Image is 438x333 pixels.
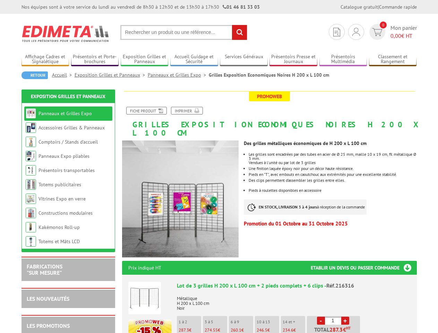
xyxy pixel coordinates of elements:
li: Une finition laquée époxy noir pour un décor haute résistance. [249,166,416,171]
a: Retour [22,71,48,79]
img: devis rapide [333,28,340,36]
a: Constructions modulaires [38,210,93,216]
a: Présentoirs et Porte-brochures [71,54,119,65]
a: Présentoirs Presse et Journaux [269,54,317,65]
span: 234.6 [283,327,293,333]
input: Rechercher un produit ou une référence... [120,25,247,40]
a: Services Généraux [220,54,268,65]
a: Accessoires Grilles & Panneaux [38,125,105,131]
a: Présentoirs Multimédia [319,54,367,65]
a: Imprimer [171,107,203,114]
a: devis rapide 0 Mon panier 0,00€ HT [368,24,417,40]
img: Lot de 3 grilles H 200 x L 100 cm + 2 pieds complets + 6 clips [128,282,161,314]
a: Affichage Cadres et Signalétique [22,54,69,65]
li: Pieds à roulettes disponibles en accessoire [249,188,416,193]
li: Grilles Exposition Economiques Noires H 200 x L 100 cm [209,71,329,78]
img: Présentoirs transportables [26,165,36,176]
h3: Etablir un devis ou passer commande [311,261,417,275]
img: Kakémonos Roll-up [26,222,36,232]
p: Vendues à l'unité ou par lot de 3 grilles [249,161,416,165]
a: Catalogue gratuit [341,4,378,10]
p: € [179,328,201,333]
img: grilles_exposition_economiques_216316_216306_216016_216116.jpg [122,140,239,257]
a: + [341,317,349,325]
p: Des clips permettent d’assembler les grilles entre elles. [249,178,416,182]
img: devis rapide [372,28,382,36]
a: Totems et Mâts LCD [38,238,80,245]
p: à réception de la commande [244,199,367,215]
p: Métallique H 200 x L 100 cm Noir [177,291,411,311]
div: | [341,3,417,10]
div: Nos équipes sont à votre service du lundi au vendredi de 8h30 à 12h30 et de 13h30 à 17h30 [22,3,260,10]
span: Réf.216316 [326,282,354,289]
img: Constructions modulaires [26,208,36,218]
a: Exposition Grilles et Panneaux [121,54,169,65]
a: LES PROMOTIONS [27,322,70,329]
p: 1 à 2 [179,319,201,324]
p: 10 à 13 [257,319,279,324]
a: Exposition Grilles et Panneaux [75,72,148,78]
span: € [343,327,346,332]
a: Accueil [52,72,75,78]
img: Edimeta [22,21,110,46]
a: Panneaux et Grilles Expo [38,110,92,117]
li: Pieds en "T", avec embouts en caoutchouc aux extrémités pour une excellente stabilité. [249,172,416,177]
a: FABRICATIONS"Sur Mesure" [27,263,62,276]
strong: 01 46 81 33 03 [223,4,260,10]
a: Kakémonos Roll-up [38,224,80,230]
a: Présentoirs transportables [38,167,95,173]
p: € [257,328,279,333]
a: Accueil Guidage et Sécurité [170,54,218,65]
p: Prix indiqué HT [128,261,161,275]
p: Promotion du 01 Octobre au 31 Octobre 2025 [244,222,416,226]
p: € [205,328,227,333]
sup: HT [346,326,351,331]
a: Vitrines Expo en verre [38,196,86,202]
a: Panneaux Expo pliables [38,153,89,159]
span: 0 [380,22,387,28]
span: 274.55 [205,327,218,333]
img: Totems publicitaires [26,179,36,190]
span: 246.5 [257,327,267,333]
img: Vitrines Expo en verre [26,194,36,204]
a: Fiche produit [126,107,167,114]
span: € HT [390,32,417,40]
img: Panneaux et Grilles Expo [26,108,36,119]
img: Totems et Mâts LCD [26,236,36,247]
a: Comptoirs / Stands d'accueil [38,139,98,145]
p: € [231,328,253,333]
p: 6 à 9 [231,319,253,324]
span: 0,00 [390,32,401,39]
p: 14 et + [283,319,305,324]
strong: Des grilles métalliques économiques de H 200 x L 100 cm [244,140,367,146]
span: 287.3 [329,327,343,332]
p: 3 à 5 [205,319,227,324]
p: € [283,328,305,333]
a: Exposition Grilles et Panneaux [31,93,105,100]
a: Totems publicitaires [38,181,81,188]
img: Accessoires Grilles & Panneaux [26,122,36,133]
a: - [317,317,325,325]
span: Mon panier [390,24,417,40]
a: Commande rapide [379,4,417,10]
span: 260.1 [231,327,241,333]
input: rechercher [232,25,247,40]
strong: EN STOCK, LIVRAISON 3 à 4 jours [259,204,317,210]
a: Panneaux et Grilles Expo [148,72,209,78]
span: 287.3 [179,327,189,333]
img: devis rapide [352,28,360,36]
img: Panneaux Expo pliables [26,151,36,161]
a: Classement et Rangement [369,54,417,65]
img: Comptoirs / Stands d'accueil [26,137,36,147]
p: Les grilles sont encadrées par des tubes en acier de Ø 25 mm, maille 10 x 19 cm, fil métallique Ø... [249,152,416,161]
a: LES NOUVEAUTÉS [27,295,69,302]
div: Lot de 3 grilles H 200 x L 100 cm + 2 pieds complets + 6 clips - [177,282,411,290]
span: Promoweb [249,92,290,101]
